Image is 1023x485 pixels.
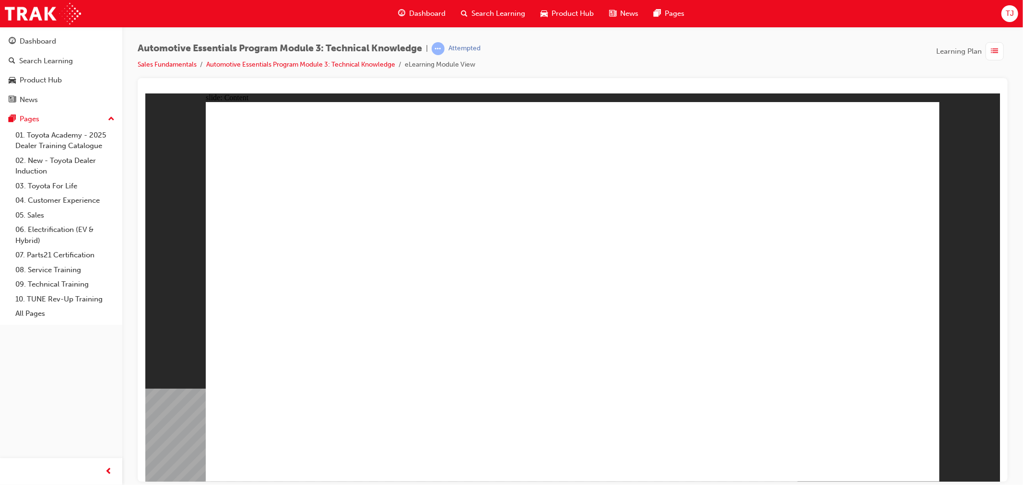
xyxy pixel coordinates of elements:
[9,57,15,66] span: search-icon
[12,193,118,208] a: 04. Customer Experience
[601,4,646,23] a: news-iconNews
[20,114,39,125] div: Pages
[4,31,118,110] button: DashboardSearch LearningProduct HubNews
[12,263,118,277] a: 08. Service Training
[4,110,118,128] button: Pages
[448,44,481,53] div: Attempted
[4,33,118,50] a: Dashboard
[426,43,428,54] span: |
[12,306,118,321] a: All Pages
[12,179,118,194] a: 03. Toyota For Life
[453,4,533,23] a: search-iconSearch Learning
[552,8,594,19] span: Product Hub
[20,75,62,86] div: Product Hub
[390,4,453,23] a: guage-iconDashboard
[12,128,118,153] a: 01. Toyota Academy - 2025 Dealer Training Catalogue
[12,208,118,223] a: 05. Sales
[646,4,692,23] a: pages-iconPages
[20,94,38,105] div: News
[5,3,81,24] img: Trak
[461,8,468,20] span: search-icon
[12,248,118,263] a: 07. Parts21 Certification
[936,42,1008,60] button: Learning Plan
[405,59,475,70] li: eLearning Module View
[108,113,115,126] span: up-icon
[9,76,16,85] span: car-icon
[1006,8,1014,19] span: TJ
[138,43,422,54] span: Automotive Essentials Program Module 3: Technical Knowledge
[654,8,661,20] span: pages-icon
[4,52,118,70] a: Search Learning
[409,8,446,19] span: Dashboard
[9,115,16,124] span: pages-icon
[533,4,601,23] a: car-iconProduct Hub
[432,42,445,55] span: learningRecordVerb_ATTEMPT-icon
[936,46,982,57] span: Learning Plan
[541,8,548,20] span: car-icon
[991,46,999,58] span: list-icon
[398,8,405,20] span: guage-icon
[9,96,16,104] span: news-icon
[1001,5,1018,22] button: TJ
[12,292,118,307] a: 10. TUNE Rev-Up Training
[12,277,118,292] a: 09. Technical Training
[471,8,525,19] span: Search Learning
[4,71,118,89] a: Product Hub
[12,153,118,179] a: 02. New - Toyota Dealer Induction
[106,466,113,478] span: prev-icon
[665,8,684,19] span: Pages
[9,37,16,46] span: guage-icon
[4,91,118,109] a: News
[20,36,56,47] div: Dashboard
[19,56,73,67] div: Search Learning
[12,222,118,248] a: 06. Electrification (EV & Hybrid)
[620,8,638,19] span: News
[609,8,616,20] span: news-icon
[206,60,395,69] a: Automotive Essentials Program Module 3: Technical Knowledge
[138,60,197,69] a: Sales Fundamentals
